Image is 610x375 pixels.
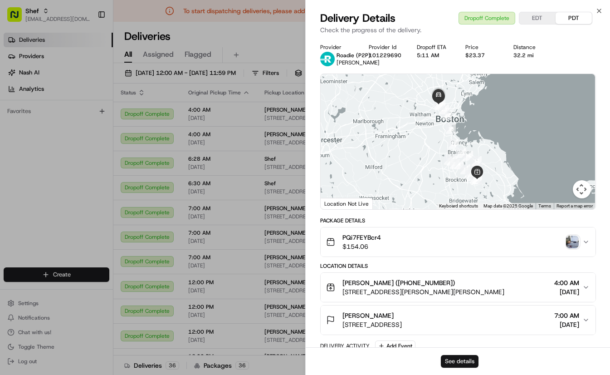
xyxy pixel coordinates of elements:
[375,340,415,351] button: Add Event
[456,148,466,158] div: 16
[320,342,370,350] div: Delivery Activity
[434,99,444,109] div: 22
[342,287,504,296] span: [STREET_ADDRESS][PERSON_NAME][PERSON_NAME]
[555,12,591,24] button: PDT
[450,159,460,169] div: 3
[513,52,547,59] div: 32.2 mi
[439,203,478,209] button: Keyboard shortcuts
[538,203,551,208] a: Terms
[9,9,27,27] img: Nash
[320,11,395,25] span: Delivery Details
[465,44,499,51] div: Price
[18,178,69,187] span: Knowledge Base
[554,320,579,329] span: [DATE]
[90,201,110,207] span: Pylon
[320,217,596,224] div: Package Details
[321,306,595,335] button: [PERSON_NAME][STREET_ADDRESS]7:00 AM[DATE]
[466,170,476,180] div: 7
[73,175,149,191] a: 💻API Documentation
[70,141,89,148] span: [DATE]
[342,311,394,320] span: [PERSON_NAME]
[472,156,482,166] div: 14
[519,12,555,24] button: EDT
[9,179,16,187] div: 📗
[9,118,58,125] div: Past conversations
[442,110,452,120] div: 19
[337,59,380,66] span: [PERSON_NAME]
[566,236,579,248] img: photo_proof_of_delivery image
[77,179,84,187] div: 💻
[368,52,401,59] button: 101229690
[323,197,353,209] img: Google
[342,242,381,251] span: $154.06
[86,178,146,187] span: API Documentation
[342,320,402,329] span: [STREET_ADDRESS]
[320,52,335,66] img: roadie-logo-v2.jpg
[64,200,110,207] a: Powered byPylon
[465,168,475,178] div: 6
[323,197,353,209] a: Open this area in Google Maps (opens a new window)
[141,116,165,127] button: See all
[28,141,63,148] span: Shef Support
[465,52,499,59] div: $23.37
[556,203,592,208] a: Report a map error
[41,96,125,103] div: We're available if you need us!
[447,156,457,166] div: 2
[24,59,150,68] input: Clear
[470,163,480,173] div: 13
[9,132,24,147] img: Shef Support
[342,233,381,242] span: PQi7FEYBcr4
[5,175,73,191] a: 📗Knowledge Base
[513,44,547,51] div: Distance
[41,87,149,96] div: Start new chat
[554,287,579,296] span: [DATE]
[444,155,454,165] div: 1
[320,44,354,51] div: Provider
[337,52,371,59] span: Roadie (P2P)
[449,139,459,149] div: 17
[321,273,595,302] button: [PERSON_NAME] ([PHONE_NUMBER])[STREET_ADDRESS][PERSON_NAME][PERSON_NAME]4:00 AM[DATE]
[454,159,464,169] div: 4
[441,355,478,368] button: See details
[321,198,373,209] div: Location Not Live
[320,25,596,35] p: Check the progress of the delivery.
[320,262,596,270] div: Location Details
[65,141,68,148] span: •
[463,151,473,161] div: 15
[154,89,165,100] button: Start new chat
[483,203,532,208] span: Map data ©2025 Google
[554,311,579,320] span: 7:00 AM
[417,52,451,59] div: 5:11 AM
[368,44,402,51] div: Provider Id
[468,167,478,177] div: 12
[554,278,579,287] span: 4:00 AM
[572,180,590,198] button: Map camera controls
[321,227,595,257] button: PQi7FEYBcr4$154.06photo_proof_of_delivery image
[19,87,35,103] img: 8571987876998_91fb9ceb93ad5c398215_72.jpg
[9,87,25,103] img: 1736555255976-a54dd68f-1ca7-489b-9aae-adbdc363a1c4
[342,278,455,287] span: [PERSON_NAME] ([PHONE_NUMBER])
[446,124,456,134] div: 18
[460,164,470,174] div: 5
[417,44,451,51] div: Dropoff ETA
[9,36,165,51] p: Welcome 👋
